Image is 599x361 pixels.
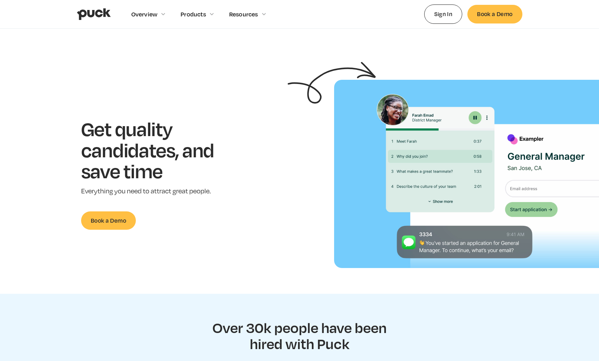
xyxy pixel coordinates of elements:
[424,5,463,23] a: Sign In
[81,118,234,181] h1: Get quality candidates, and save time
[131,11,158,18] div: Overview
[229,11,258,18] div: Resources
[467,5,522,23] a: Book a Demo
[81,187,234,196] p: Everything you need to attract great people.
[81,211,136,230] a: Book a Demo
[205,319,395,351] h2: Over 30k people have been hired with Puck
[181,11,206,18] div: Products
